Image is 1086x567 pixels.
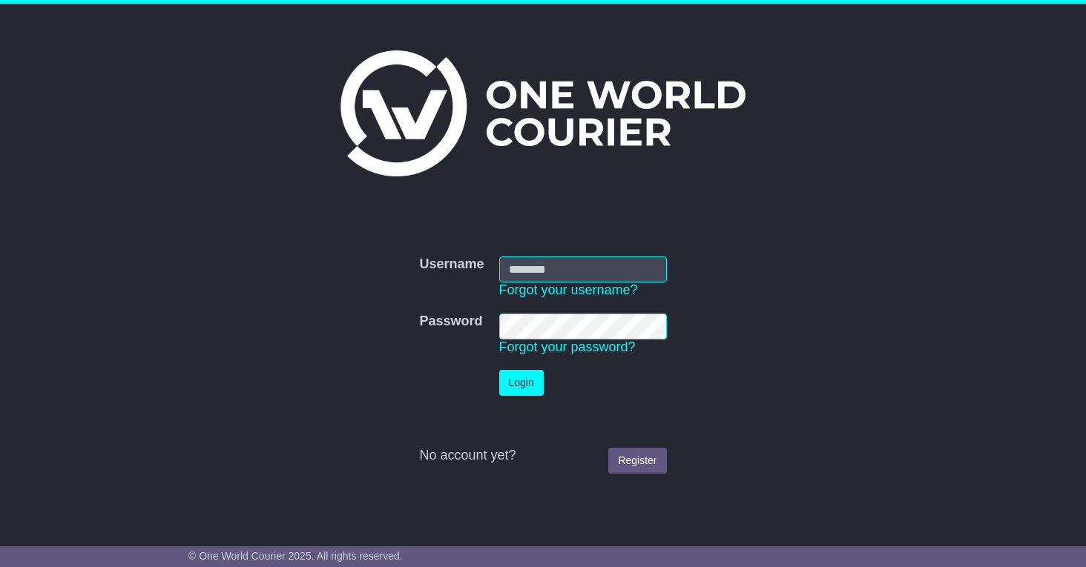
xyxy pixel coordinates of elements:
a: Register [608,448,666,474]
span: © One World Courier 2025. All rights reserved. [188,550,403,562]
label: Username [419,256,484,273]
img: One World [340,50,746,176]
div: No account yet? [419,448,666,464]
a: Forgot your username? [499,282,638,297]
label: Password [419,314,482,330]
a: Forgot your password? [499,339,636,354]
button: Login [499,370,544,396]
